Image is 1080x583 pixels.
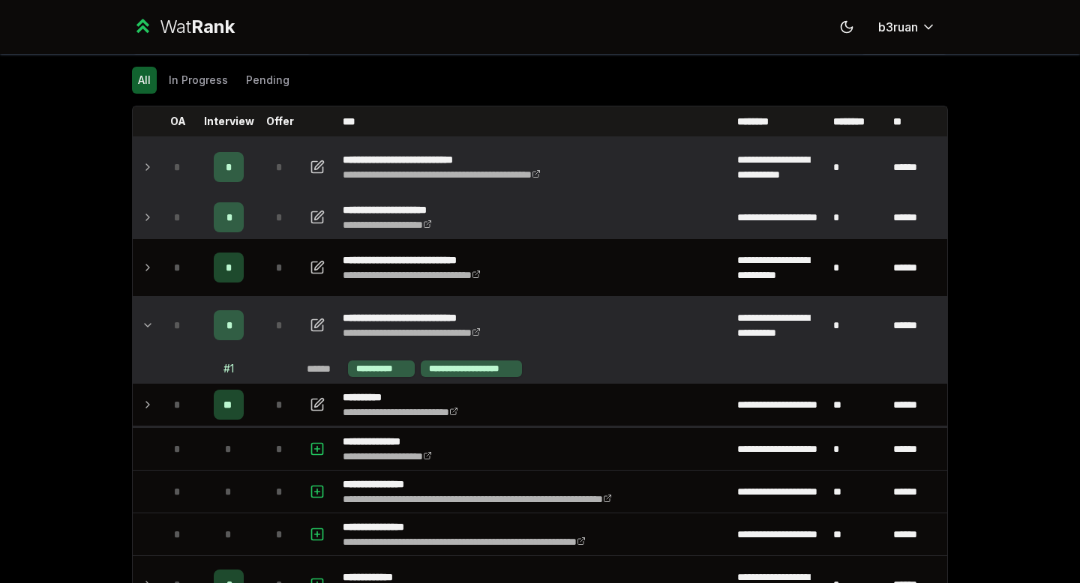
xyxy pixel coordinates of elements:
button: All [132,67,157,94]
button: In Progress [163,67,234,94]
div: # 1 [223,361,234,376]
p: OA [170,114,186,129]
button: b3ruan [866,13,948,40]
a: WatRank [132,15,235,39]
span: b3ruan [878,18,918,36]
span: Rank [191,16,235,37]
p: Interview [204,114,254,129]
button: Pending [240,67,295,94]
p: Offer [266,114,294,129]
div: Wat [160,15,235,39]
